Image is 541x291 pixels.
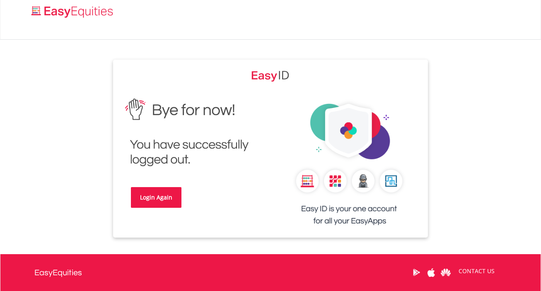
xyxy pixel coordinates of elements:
a: Login Again [131,187,181,208]
img: EasyEquities [119,93,264,173]
img: EasyEquities [277,93,422,238]
a: Apple [424,260,438,285]
img: EasyEquities_Logo.png [30,5,116,19]
a: Huawei [438,260,453,285]
img: EasyEquities [251,68,290,82]
a: Google Play [409,260,424,285]
a: Home page [28,2,116,19]
a: CONTACT US [453,260,500,283]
